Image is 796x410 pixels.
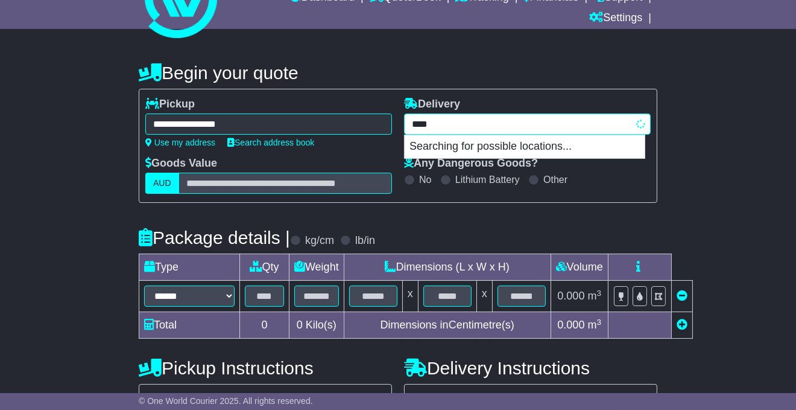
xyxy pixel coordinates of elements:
[551,254,608,281] td: Volume
[344,254,551,281] td: Dimensions (L x W x H)
[139,228,290,248] h4: Package details |
[404,157,538,170] label: Any Dangerous Goods?
[589,8,642,29] a: Settings
[455,174,520,185] label: Lithium Battery
[139,312,240,339] td: Total
[557,319,584,331] span: 0.000
[404,114,651,135] typeahead: Please provide city
[344,312,551,339] td: Dimensions in Centimetre(s)
[588,290,602,302] span: m
[139,358,392,378] h4: Pickup Instructions
[404,358,657,378] h4: Delivery Instructions
[145,173,179,194] label: AUD
[289,254,344,281] td: Weight
[145,98,195,111] label: Pickup
[476,281,492,312] td: x
[402,281,418,312] td: x
[404,98,460,111] label: Delivery
[557,290,584,302] span: 0.000
[139,254,240,281] td: Type
[297,319,303,331] span: 0
[355,234,375,248] label: lb/in
[543,174,567,185] label: Other
[240,312,289,339] td: 0
[677,290,687,302] a: Remove this item
[419,174,431,185] label: No
[145,157,217,170] label: Goods Value
[227,138,314,147] a: Search address book
[588,319,602,331] span: m
[597,289,602,298] sup: 3
[405,135,645,158] p: Searching for possible locations...
[139,63,657,83] h4: Begin your quote
[677,319,687,331] a: Add new item
[139,396,313,406] span: © One World Courier 2025. All rights reserved.
[240,254,289,281] td: Qty
[597,318,602,327] sup: 3
[305,234,334,248] label: kg/cm
[145,138,215,147] a: Use my address
[289,312,344,339] td: Kilo(s)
